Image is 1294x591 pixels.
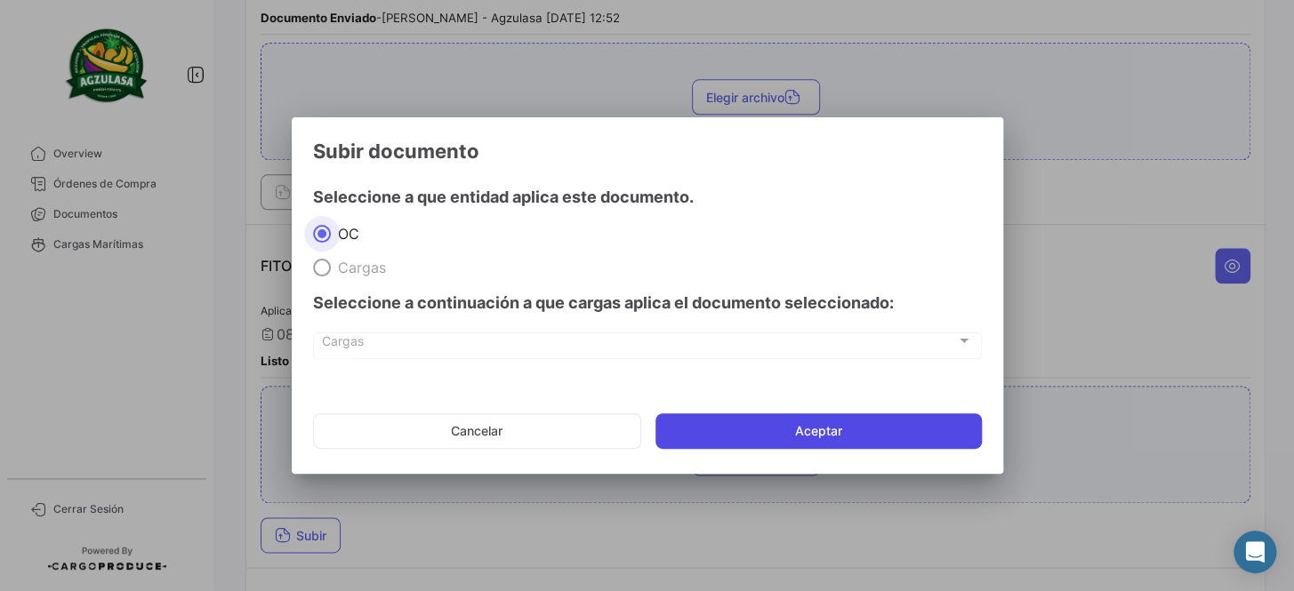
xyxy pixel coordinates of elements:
h4: Seleccione a que entidad aplica este documento. [313,185,982,210]
div: Abrir Intercom Messenger [1234,531,1276,573]
button: Aceptar [655,413,982,449]
button: Cancelar [313,413,641,449]
span: Cargas [322,337,956,352]
span: Cargas [331,259,386,276]
h4: Seleccione a continuación a que cargas aplica el documento seleccionado: [313,291,982,315]
span: OC [331,225,359,243]
h3: Subir documento [313,139,982,164]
